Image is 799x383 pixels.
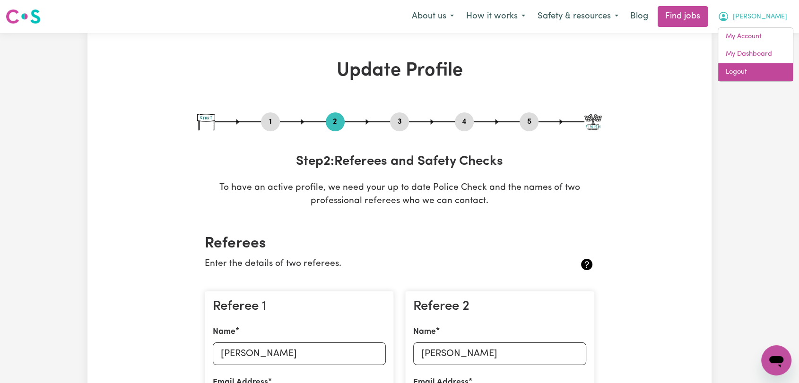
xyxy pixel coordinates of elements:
img: Careseekers logo [6,8,41,25]
button: Safety & resources [531,7,625,26]
a: My Dashboard [718,45,793,63]
p: Enter the details of two referees. [205,257,530,271]
h3: Step 2 : Referees and Safety Checks [197,154,602,170]
button: How it works [460,7,531,26]
iframe: Button to launch messaging window [761,345,791,375]
a: Find jobs [658,6,708,27]
button: Go to step 5 [520,116,538,128]
button: Go to step 1 [261,116,280,128]
button: Go to step 3 [390,116,409,128]
label: Name [213,326,235,338]
button: Go to step 4 [455,116,474,128]
a: My Account [718,28,793,46]
h3: Referee 1 [213,299,386,315]
a: Blog [625,6,654,27]
button: My Account [712,7,793,26]
label: Name [413,326,436,338]
button: Go to step 2 [326,116,345,128]
span: [PERSON_NAME] [733,12,787,22]
p: To have an active profile, we need your up to date Police Check and the names of two professional... [197,181,602,209]
a: Careseekers logo [6,6,41,27]
h1: Update Profile [197,60,602,82]
h3: Referee 2 [413,299,586,315]
button: About us [406,7,460,26]
a: Logout [718,63,793,81]
div: My Account [718,27,793,82]
h2: Referees [205,235,594,253]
